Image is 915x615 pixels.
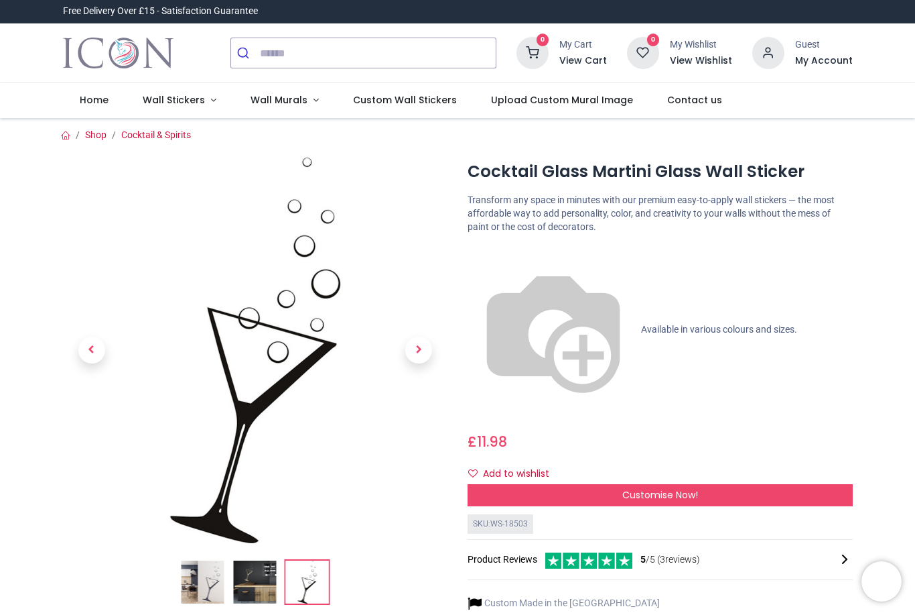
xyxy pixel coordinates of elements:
span: £ [468,432,507,451]
a: View Wishlist [670,54,732,68]
span: Customise Now! [622,488,698,502]
img: WS-18503-02 [233,561,276,604]
p: Transform any space in minutes with our premium easy-to-apply wall stickers — the most affordable... [468,194,853,233]
span: Upload Custom Mural Image [491,93,633,107]
span: 5 [640,554,646,565]
button: Add to wishlistAdd to wishlist [468,463,561,486]
span: Wall Stickers [143,93,205,107]
img: WS-18503-03 [63,158,448,543]
span: Available in various colours and sizes. [641,324,797,335]
sup: 0 [647,34,660,46]
a: Next [390,215,447,485]
a: Logo of Icon Wall Stickers [63,34,173,72]
a: Cocktail & Spirits [121,129,191,140]
img: Cocktail Glass Martini Glass Wall Sticker [181,561,224,604]
span: Next [405,337,432,364]
button: Submit [231,38,260,68]
iframe: Customer reviews powered by Trustpilot [571,5,853,18]
div: My Wishlist [670,38,732,52]
a: 0 [516,47,549,58]
span: /5 ( 3 reviews) [640,553,700,567]
div: My Cart [559,38,607,52]
h1: Cocktail Glass Martini Glass Wall Sticker [468,160,853,183]
img: WS-18503-03 [285,561,328,604]
span: Contact us [667,93,722,107]
span: Home [80,93,109,107]
span: Custom Wall Stickers [353,93,457,107]
a: My Account [795,54,853,68]
a: Wall Murals [233,83,336,118]
a: 0 [627,47,659,58]
sup: 0 [537,34,549,46]
div: Guest [795,38,853,52]
div: Product Reviews [468,551,853,569]
span: Wall Murals [251,93,307,107]
a: Wall Stickers [126,83,234,118]
a: View Cart [559,54,607,68]
li: Custom Made in the [GEOGRAPHIC_DATA] [468,596,660,610]
span: Previous [78,337,105,364]
a: Previous [63,215,121,485]
a: Shop [85,129,107,140]
img: color-wheel.png [468,244,639,416]
iframe: Brevo live chat [861,561,902,602]
span: 11.98 [477,432,507,451]
div: Free Delivery Over £15 - Satisfaction Guarantee [63,5,258,18]
img: Icon Wall Stickers [63,34,173,72]
div: SKU: WS-18503 [468,514,533,534]
i: Add to wishlist [468,469,478,478]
